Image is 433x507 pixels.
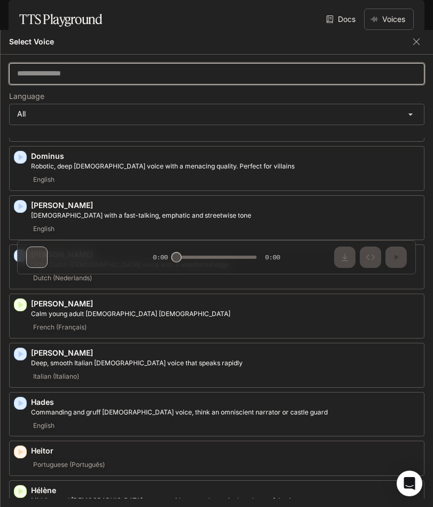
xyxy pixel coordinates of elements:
[31,249,420,260] p: [PERSON_NAME]
[9,93,44,100] p: Language
[10,104,424,125] div: All
[31,151,420,162] p: Dominus
[324,9,360,30] a: Docs
[31,200,420,211] p: [PERSON_NAME]
[31,272,94,285] span: Dutch (Nederlands)
[19,9,102,30] h1: TTS Playground
[31,222,57,235] span: English
[397,471,422,496] div: Open Intercom Messenger
[31,173,57,186] span: English
[31,260,420,270] p: Older Dutch male voice with a weathered edge
[31,211,420,220] p: Male with a fast-talking, emphatic and streetwise tone
[31,162,420,171] p: Robotic, deep male voice with a menacing quality. Perfect for villains
[364,9,414,30] button: Voices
